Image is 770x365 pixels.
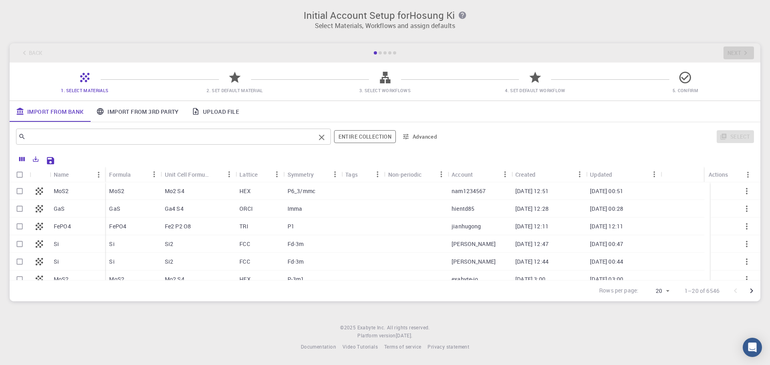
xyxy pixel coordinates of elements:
p: Si [109,240,114,248]
p: FePO4 [109,222,126,230]
button: Advanced [399,130,441,143]
a: Import From 3rd Party [90,101,185,122]
p: GaS [54,205,65,213]
span: [DATE] . [396,332,413,339]
p: [DATE] 00:51 [590,187,623,195]
button: Clear [315,131,328,144]
p: [DATE] 12:11 [515,222,549,230]
div: Created [511,167,586,182]
span: All rights reserved. [387,324,430,332]
p: Mo2 S4 [165,187,184,195]
div: Actions [709,167,728,182]
p: ORCI [239,205,253,213]
button: Menu [573,168,586,181]
p: P1 [288,222,294,230]
button: Menu [742,168,754,181]
p: exabyte-io [452,275,478,283]
div: Open Intercom Messenger [743,338,762,357]
div: Unit Cell Formula [165,167,210,182]
p: Si2 [165,258,173,266]
div: Lattice [235,167,283,182]
p: Si2 [165,240,173,248]
button: Entire collection [334,130,396,143]
button: Go to next page [744,283,760,299]
p: [DATE] 12:44 [515,258,549,266]
p: [DATE] 12:51 [515,187,549,195]
span: Documentation [301,343,336,350]
p: nam1234567 [452,187,486,195]
span: 2. Set Default Material [207,87,263,93]
button: Save Explorer Settings [43,153,59,169]
button: Menu [371,168,384,181]
div: Actions [705,167,754,182]
button: Sort [612,168,625,181]
button: Export [29,153,43,165]
button: Menu [223,168,235,181]
button: Sort [210,168,223,181]
div: Tags [345,167,358,182]
span: Filter throughout whole library including sets (folders) [334,130,396,143]
p: Si [109,258,114,266]
button: Menu [648,168,661,181]
p: GaS [109,205,120,213]
p: [DATE] 12:28 [515,205,549,213]
p: MoS2 [54,275,69,283]
p: [DATE] 12:11 [590,222,623,230]
button: Sort [473,168,486,181]
p: Si [54,258,59,266]
p: FCC [239,240,250,248]
button: Sort [257,168,270,181]
div: Icon [30,167,50,182]
button: Menu [92,168,105,181]
span: Privacy statement [428,343,469,350]
div: Name [50,167,105,182]
p: HEX [239,275,250,283]
span: Terms of service [384,343,421,350]
p: Fd-3m [288,258,304,266]
a: Exabyte Inc. [357,324,385,332]
button: Sort [131,168,144,181]
a: Video Tutorials [342,343,378,351]
p: [DATE] 00:44 [590,258,623,266]
div: Lattice [239,167,257,182]
a: Upload File [185,101,245,122]
p: jianhugong [452,222,481,230]
div: Created [515,167,535,182]
a: Documentation [301,343,336,351]
button: Columns [15,153,29,165]
button: Menu [271,168,284,181]
div: Symmetry [288,167,314,182]
span: 지원 [20,5,33,13]
div: Non-periodic [388,167,422,182]
div: Unit Cell Formula [161,167,235,182]
p: HEX [239,187,250,195]
div: Updated [590,167,612,182]
p: FCC [239,258,250,266]
button: Menu [148,168,161,181]
p: [DATE] 00:28 [590,205,623,213]
div: Symmetry [284,167,341,182]
span: Video Tutorials [342,343,378,350]
span: Platform version [357,332,395,340]
p: Rows per page: [599,286,638,296]
p: 1–20 of 6546 [685,287,719,295]
div: 20 [642,285,672,297]
p: Fd-3m [288,240,304,248]
div: Updated [586,167,661,182]
p: [DATE] 00:47 [590,240,623,248]
a: Import From Bank [10,101,90,122]
span: Exabyte Inc. [357,324,385,331]
p: [PERSON_NAME] [452,258,496,266]
button: Sort [421,168,434,181]
a: [DATE]. [396,332,413,340]
p: Fe2 P2 O8 [165,222,191,230]
p: MoS2 [109,187,124,195]
div: Tags [341,167,384,182]
p: [DATE] 12:47 [515,240,549,248]
span: 4. Set Default Workflow [505,87,565,93]
p: MoS2 [109,275,124,283]
p: TRI [239,222,248,230]
p: Mo2 S4 [165,275,184,283]
a: Privacy statement [428,343,469,351]
p: [DATE] 03:00 [590,275,623,283]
